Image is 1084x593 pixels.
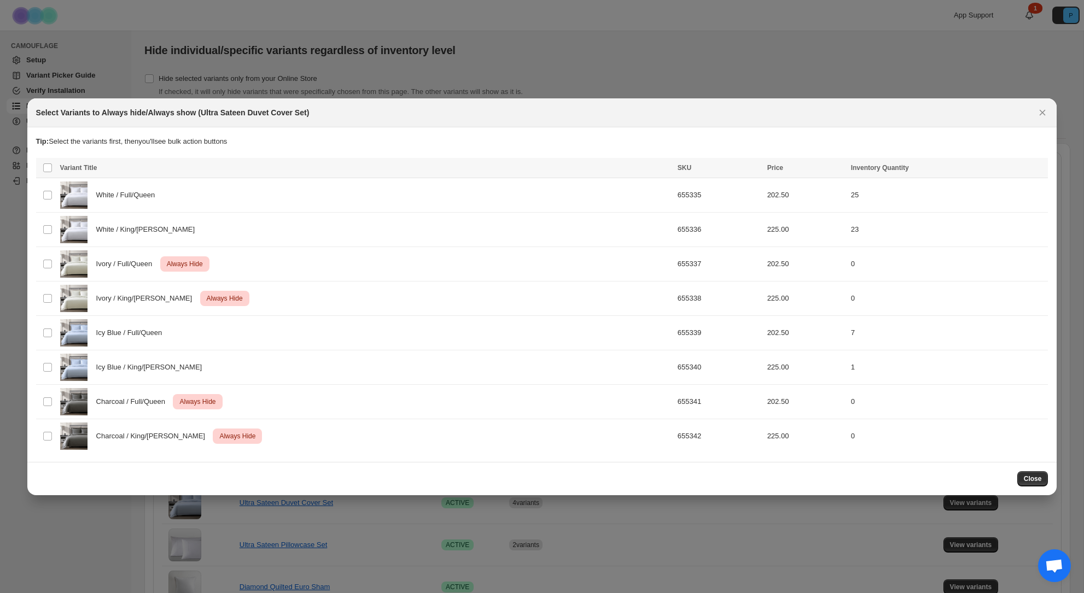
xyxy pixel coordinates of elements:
td: 202.50 [764,315,848,350]
td: 7 [848,315,1048,350]
td: 655336 [674,212,764,246]
td: 0 [848,281,1048,315]
span: Price [767,164,783,172]
img: icyblue-ultra-sateen1_f6d97cf3-b711-4f0b-aea0-6771b590917c.jpg [60,319,88,347]
td: 655341 [674,384,764,419]
td: 225.00 [764,281,848,315]
span: Icy Blue / Full/Queen [96,327,168,338]
span: Charcoal / Full/Queen [96,396,171,407]
span: Icy Blue / King/[PERSON_NAME] [96,362,208,373]
span: Close [1024,474,1042,483]
td: 0 [848,384,1048,419]
td: 23 [848,212,1048,246]
td: 655340 [674,350,764,384]
img: white-ultra-sateen1_128b03d8-ecbe-4ea8-a596-a8b5741539ad.jpg [60,181,88,209]
td: 225.00 [764,212,848,246]
td: 202.50 [764,384,848,419]
span: Variant Title [60,164,97,172]
span: Ivory / Full/Queen [96,259,158,269]
img: carbon-ultra-sateen1.jpg [60,422,88,450]
span: SKU [678,164,691,172]
td: 655337 [674,246,764,281]
span: White / King/[PERSON_NAME] [96,224,201,235]
td: 1 [848,350,1048,384]
td: 0 [848,419,1048,453]
span: Always Hide [177,395,218,408]
p: Select the variants first, then you'll see bulk action buttons [36,136,1048,147]
img: ivory-ultra-sateen1_a7d3d4a2-f093-406f-8fd8-762b39627f28.jpg [60,250,88,278]
td: 0 [848,246,1048,281]
td: 655335 [674,178,764,212]
span: White / Full/Queen [96,190,161,201]
span: Charcoal / King/[PERSON_NAME] [96,431,211,442]
td: 655342 [674,419,764,453]
img: carbon-ultra-sateen1.jpg [60,388,88,415]
span: Inventory Quantity [851,164,909,172]
strong: Tip: [36,137,49,145]
img: ivory-ultra-sateen1_a7d3d4a2-f093-406f-8fd8-762b39627f28.jpg [60,285,88,312]
td: 225.00 [764,350,848,384]
td: 655338 [674,281,764,315]
span: Always Hide [217,430,258,443]
td: 655339 [674,315,764,350]
td: 202.50 [764,178,848,212]
img: icyblue-ultra-sateen1_f6d97cf3-b711-4f0b-aea0-6771b590917c.jpg [60,354,88,381]
button: Close [1035,105,1050,120]
span: Always Hide [205,292,245,305]
a: Open chat [1038,549,1071,582]
button: Close [1017,471,1048,486]
td: 202.50 [764,246,848,281]
span: Always Hide [165,257,205,271]
td: 25 [848,178,1048,212]
h2: Select Variants to Always hide/Always show (Ultra Sateen Duvet Cover Set) [36,107,310,118]
td: 225.00 [764,419,848,453]
img: white-ultra-sateen1_128b03d8-ecbe-4ea8-a596-a8b5741539ad.jpg [60,216,88,243]
span: Ivory / King/[PERSON_NAME] [96,293,198,304]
